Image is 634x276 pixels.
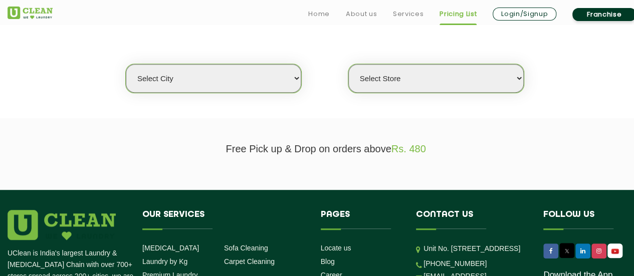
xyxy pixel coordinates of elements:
h4: Our Services [142,210,306,229]
img: logo.png [8,210,116,240]
a: About us [346,8,377,20]
img: UClean Laundry and Dry Cleaning [608,246,621,256]
a: Login/Signup [493,8,556,21]
a: Home [308,8,330,20]
img: UClean Laundry and Dry Cleaning [8,7,53,19]
a: [PHONE_NUMBER] [424,259,487,267]
h4: Follow us [543,210,631,229]
h4: Contact us [416,210,528,229]
a: Carpet Cleaning [224,257,275,265]
a: Laundry by Kg [142,257,187,265]
a: Sofa Cleaning [224,244,268,252]
h4: Pages [321,210,401,229]
a: Services [393,8,424,20]
a: [MEDICAL_DATA] [142,244,199,252]
p: Unit No. [STREET_ADDRESS] [424,243,528,254]
a: Pricing List [440,8,477,20]
a: Blog [321,257,335,265]
span: Rs. 480 [391,143,426,154]
a: Locate us [321,244,351,252]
